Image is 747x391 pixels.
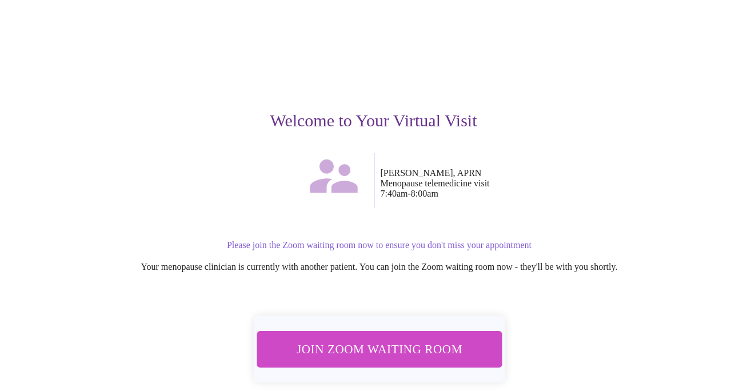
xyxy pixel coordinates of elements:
p: Please join the Zoom waiting room now to ensure you don't miss your appointment [33,240,726,250]
p: Your menopause clinician is currently with another patient. You can join the Zoom waiting room no... [33,262,726,272]
h3: Welcome to Your Virtual Visit [22,111,726,130]
p: [PERSON_NAME], APRN Menopause telemedicine visit 7:40am - 8:00am [381,168,726,199]
button: Join Zoom Waiting Room [257,331,502,367]
span: Join Zoom Waiting Room [271,338,486,360]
